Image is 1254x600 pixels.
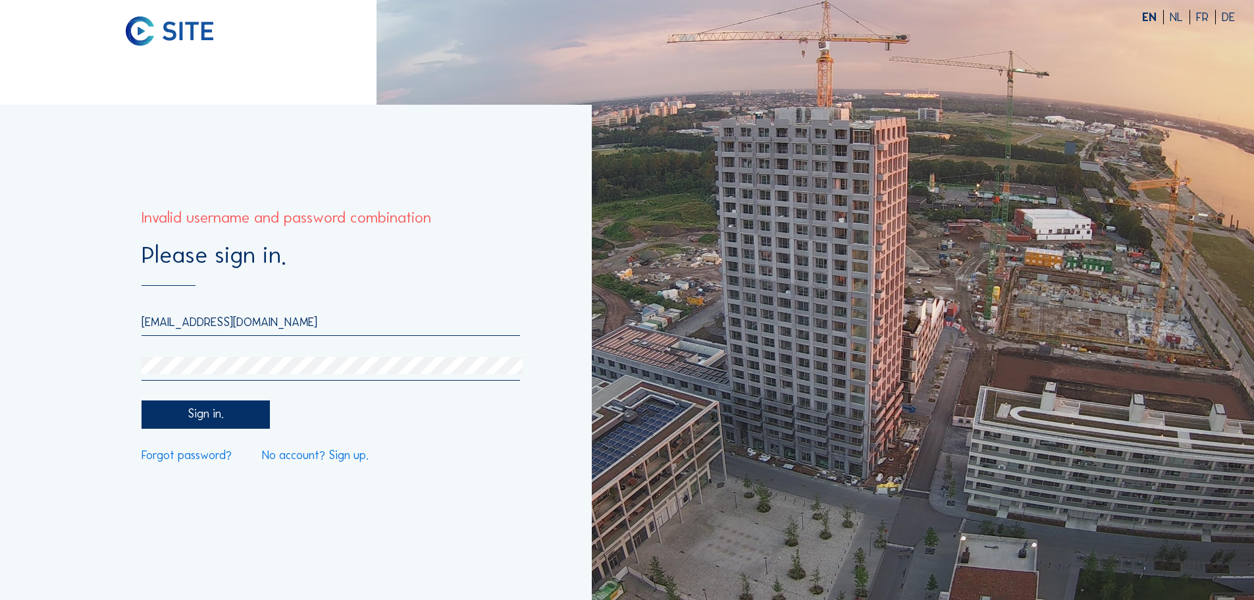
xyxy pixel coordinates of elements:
div: EN [1142,12,1164,24]
div: FR [1196,12,1216,24]
input: Email [142,315,519,329]
div: Please sign in. [142,243,519,286]
a: No account? Sign up. [262,450,369,462]
div: NL [1170,12,1190,24]
a: Forgot password? [142,450,232,462]
div: DE [1222,12,1235,24]
div: Sign in. [142,400,269,429]
img: C-SITE logo [126,16,213,46]
div: Invalid username and password combination [142,210,431,225]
